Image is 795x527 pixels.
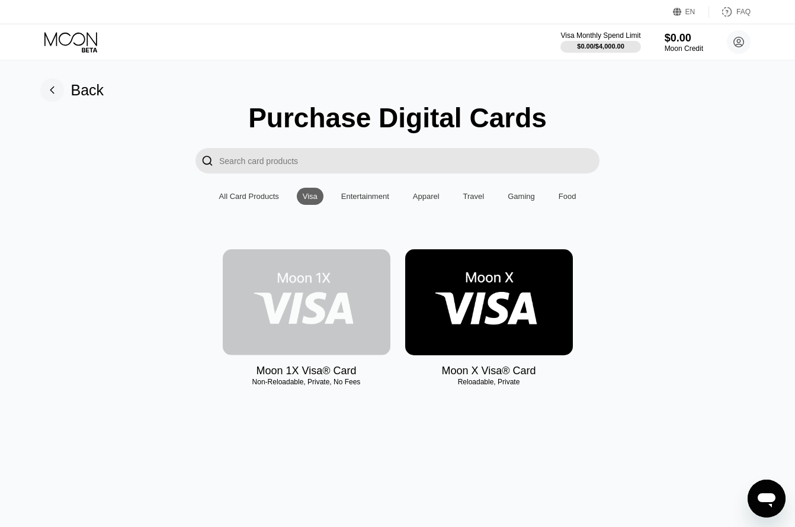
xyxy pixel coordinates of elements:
[223,378,390,386] div: Non-Reloadable, Private, No Fees
[560,31,640,53] div: Visa Monthly Spend Limit$0.00/$4,000.00
[40,78,104,102] div: Back
[201,154,213,168] div: 
[665,32,703,53] div: $0.00Moon Credit
[577,43,624,50] div: $0.00 / $4,000.00
[560,31,640,40] div: Visa Monthly Spend Limit
[248,102,547,134] div: Purchase Digital Cards
[341,192,389,201] div: Entertainment
[303,192,318,201] div: Visa
[457,188,491,205] div: Travel
[709,6,751,18] div: FAQ
[71,82,104,99] div: Back
[665,32,703,44] div: $0.00
[502,188,541,205] div: Gaming
[559,192,576,201] div: Food
[665,44,703,53] div: Moon Credit
[219,192,279,201] div: All Card Products
[736,8,751,16] div: FAQ
[748,480,786,518] iframe: Button to launch messaging window
[256,365,356,377] div: Moon 1X Visa® Card
[335,188,395,205] div: Entertainment
[413,192,440,201] div: Apparel
[405,378,573,386] div: Reloadable, Private
[195,148,219,173] div: 
[463,192,485,201] div: Travel
[673,6,709,18] div: EN
[219,148,600,173] input: Search card products
[508,192,535,201] div: Gaming
[685,8,695,16] div: EN
[553,188,582,205] div: Food
[297,188,323,205] div: Visa
[441,365,536,377] div: Moon X Visa® Card
[407,188,445,205] div: Apparel
[213,188,285,205] div: All Card Products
